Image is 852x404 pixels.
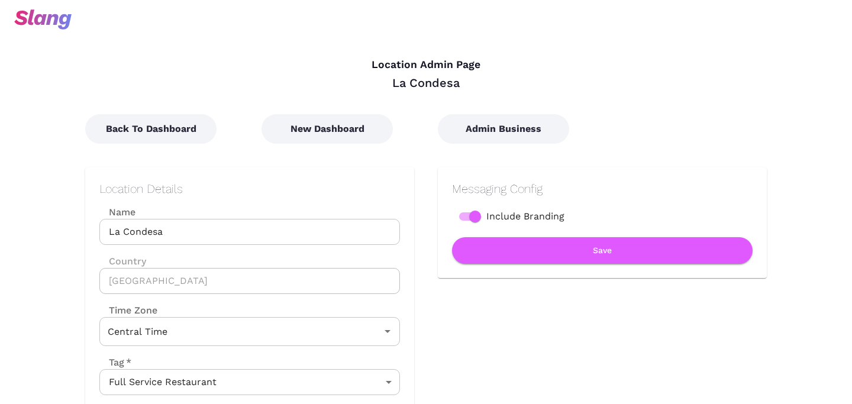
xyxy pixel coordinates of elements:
button: Open [379,323,396,340]
h2: Location Details [99,182,400,196]
h4: Location Admin Page [85,59,767,72]
img: svg+xml;base64,PHN2ZyB3aWR0aD0iOTciIGhlaWdodD0iMzQiIHZpZXdCb3g9IjAgMCA5NyAzNCIgZmlsbD0ibm9uZSIgeG... [14,9,72,30]
a: Back To Dashboard [85,123,217,134]
label: Time Zone [99,303,400,317]
button: Back To Dashboard [85,114,217,144]
h2: Messaging Config [452,182,753,196]
label: Tag [99,355,131,369]
a: New Dashboard [262,123,393,134]
label: Country [99,254,400,268]
div: Full Service Restaurant [99,369,400,395]
button: New Dashboard [262,114,393,144]
label: Name [99,205,400,219]
a: Admin Business [438,123,569,134]
button: Save [452,237,753,264]
div: La Condesa [85,75,767,91]
button: Admin Business [438,114,569,144]
span: Include Branding [486,209,564,224]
